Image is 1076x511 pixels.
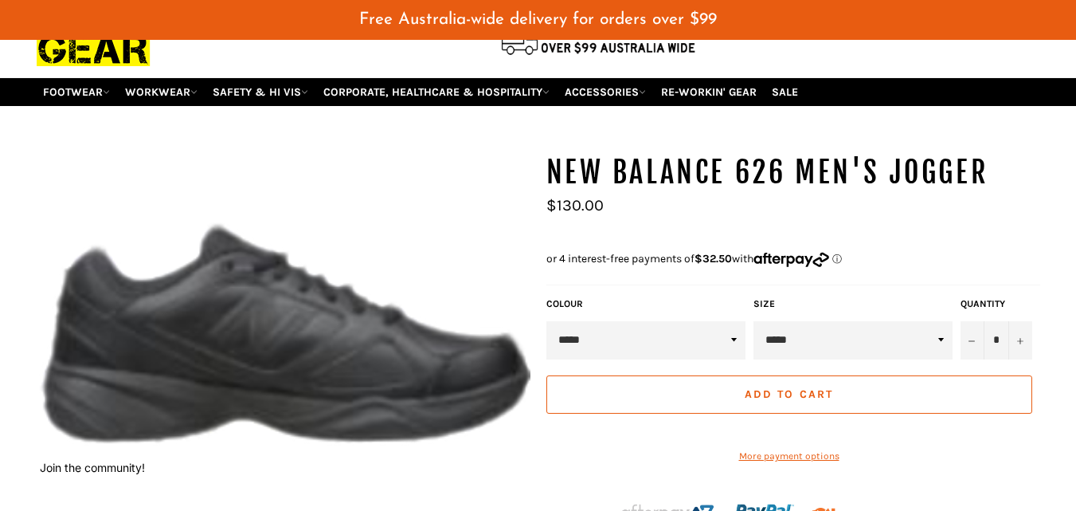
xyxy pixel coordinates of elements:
[1008,321,1032,360] button: Increase item quantity by one
[317,78,556,106] a: CORPORATE, HEALTHCARE & HOSPITALITY
[206,78,315,106] a: SAFETY & HI VIS
[119,78,204,106] a: WORKWEAR
[961,297,1032,311] label: Quantity
[765,78,804,106] a: SALE
[745,387,833,401] span: Add to Cart
[753,297,953,311] label: Size
[40,461,145,474] button: Join the community!
[961,321,984,360] button: Reduce item quantity by one
[558,78,652,106] a: ACCESSORIES
[546,375,1032,414] button: Add to Cart
[546,297,745,311] label: COLOUR
[546,450,1032,463] a: More payment options
[546,153,1040,193] h1: NEW BALANCE 626 MEN'S JOGGER
[37,78,116,106] a: FOOTWEAR
[655,78,763,106] a: RE-WORKIN' GEAR
[359,11,717,28] span: Free Australia-wide delivery for orders over $99
[546,196,604,214] span: $130.00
